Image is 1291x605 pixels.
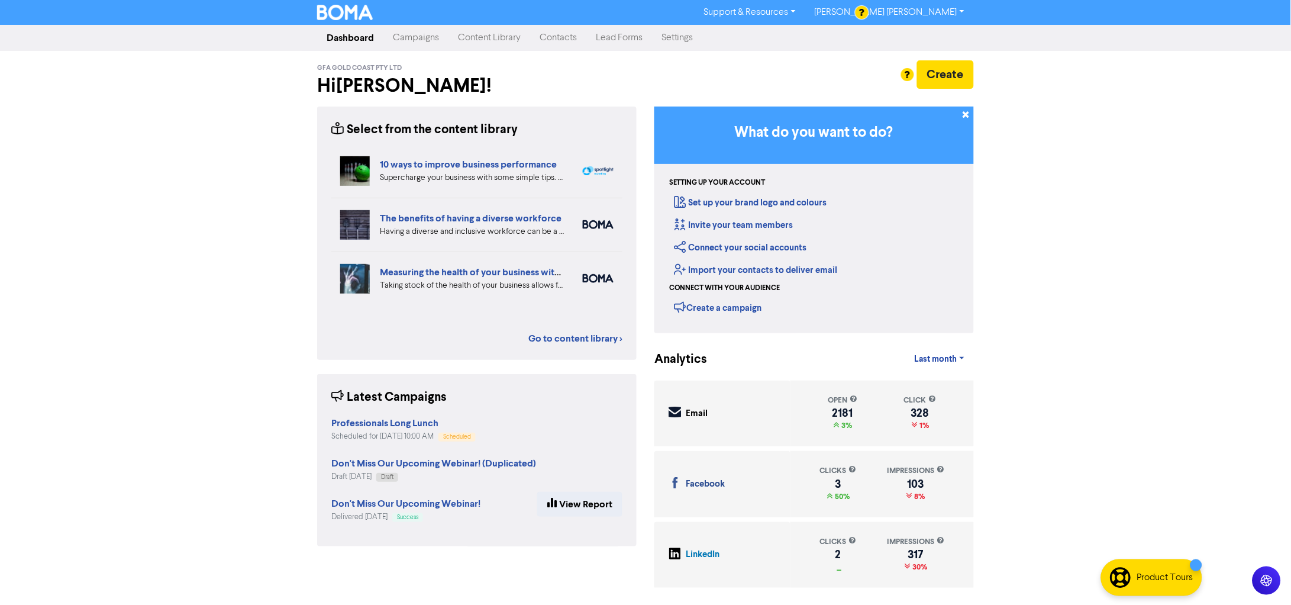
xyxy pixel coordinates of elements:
[904,408,937,418] div: 328
[828,395,858,406] div: open
[383,26,448,50] a: Campaigns
[887,480,944,489] div: 103
[331,458,536,469] strong: Don't Miss Our Upcoming Webinar! (Duplicated)
[586,26,652,50] a: Lead Forms
[448,26,530,50] a: Content Library
[904,395,937,406] div: click
[331,121,518,139] div: Select from the content library
[654,107,974,333] div: Getting Started in BOMA
[674,298,762,316] div: Create a campaign
[317,64,402,72] span: GFA Gold Coast Pty Ltd
[443,434,471,440] span: Scheduled
[686,407,708,421] div: Email
[887,550,944,559] div: 317
[887,536,944,548] div: impressions
[397,514,418,520] span: Success
[317,5,373,20] img: BOMA Logo
[820,465,857,477] div: clicks
[331,417,438,429] strong: Professionals Long Lunch
[887,465,944,477] div: impressions
[915,354,957,365] span: Last month
[905,347,974,371] a: Last month
[331,498,480,510] strong: Don't Miss Our Upcoming Webinar!
[674,265,838,276] a: Import your contacts to deliver email
[820,550,857,559] div: 2
[672,124,956,141] h3: What do you want to do?
[910,562,927,572] span: 30%
[380,226,565,238] div: Having a diverse and inclusive workforce can be a major boost for your business. We list four of ...
[331,459,536,469] a: Don't Miss Our Upcoming Webinar! (Duplicated)
[380,172,565,184] div: Supercharge your business with some simple tips. Eliminate distractions & bad customers, get a pl...
[805,3,974,22] a: [PERSON_NAME] [PERSON_NAME]
[917,60,974,89] button: Create
[686,548,720,562] div: LinkedIn
[331,511,480,523] div: Delivered [DATE]
[583,274,614,283] img: boma_accounting
[669,178,766,188] div: Setting up your account
[833,492,850,501] span: 50%
[537,492,622,517] a: View Report
[530,26,586,50] a: Contacts
[654,350,693,369] div: Analytics
[317,75,637,97] h2: Hi [PERSON_NAME] !
[674,242,807,253] a: Connect your social accounts
[583,166,614,176] img: spotlight
[686,478,725,491] div: Facebook
[331,419,438,429] a: Professionals Long Lunch
[317,26,383,50] a: Dashboard
[669,283,780,294] div: Connect with your audience
[380,213,561,224] a: The benefits of having a diverse workforce
[840,421,853,430] span: 3%
[828,408,858,418] div: 2181
[331,431,476,442] div: Scheduled for [DATE] 10:00 AM
[917,421,929,430] span: 1%
[380,266,624,278] a: Measuring the health of your business with ratio measures
[380,279,565,292] div: Taking stock of the health of your business allows for more effective planning, early warning abo...
[912,492,925,501] span: 8%
[820,480,857,489] div: 3
[331,500,480,509] a: Don't Miss Our Upcoming Webinar!
[583,220,614,229] img: boma
[835,562,842,572] span: _
[674,220,793,231] a: Invite your team members
[1232,548,1291,605] iframe: Chat Widget
[695,3,805,22] a: Support & Resources
[331,388,447,407] div: Latest Campaigns
[331,471,536,482] div: Draft [DATE]
[820,536,857,548] div: clicks
[528,332,622,346] a: Go to content library >
[652,26,703,50] a: Settings
[380,159,557,170] a: 10 ways to improve business performance
[674,197,827,208] a: Set up your brand logo and colours
[381,474,393,480] span: Draft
